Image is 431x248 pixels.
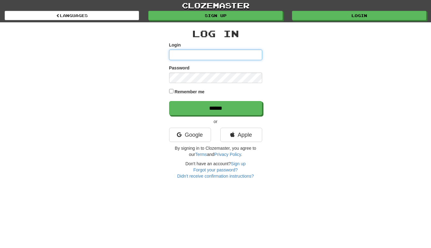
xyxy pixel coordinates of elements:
[5,11,139,20] a: Languages
[169,118,262,125] p: or
[214,152,241,157] a: Privacy Policy
[174,89,204,95] label: Remember me
[169,42,181,48] label: Login
[169,161,262,179] div: Don't have an account?
[177,174,254,179] a: Didn't receive confirmation instructions?
[195,152,207,157] a: Terms
[231,161,245,166] a: Sign up
[169,29,262,39] h2: Log In
[292,11,426,20] a: Login
[148,11,283,20] a: Sign up
[169,128,211,142] a: Google
[193,167,238,172] a: Forgot your password?
[220,128,262,142] a: Apple
[169,65,190,71] label: Password
[169,145,262,157] p: By signing in to Clozemaster, you agree to our and .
